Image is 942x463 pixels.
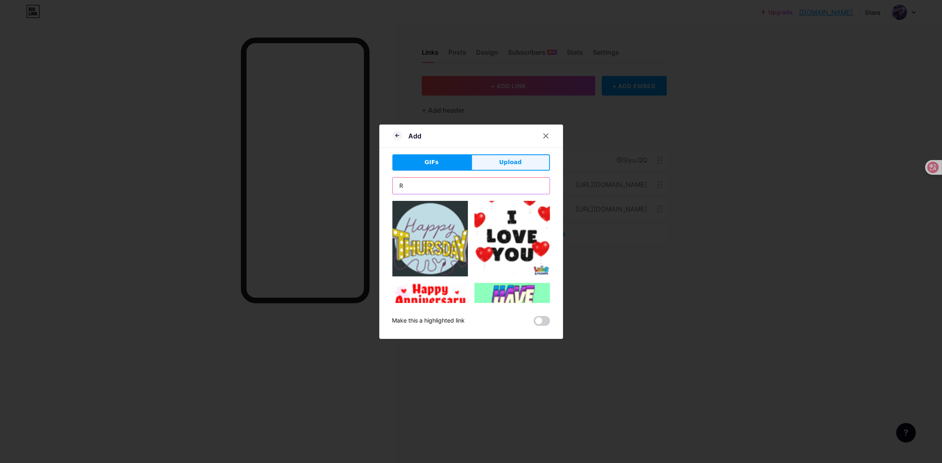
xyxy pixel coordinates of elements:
[392,316,465,326] div: Make this a highlighted link
[392,154,471,171] button: GIFs
[392,283,468,358] img: Gihpy
[393,178,550,194] input: Search
[409,131,422,141] div: Add
[425,158,439,167] span: GIFs
[474,201,550,276] img: Gihpy
[499,158,521,167] span: Upload
[474,283,550,358] img: Gihpy
[471,154,550,171] button: Upload
[392,201,468,276] img: Gihpy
